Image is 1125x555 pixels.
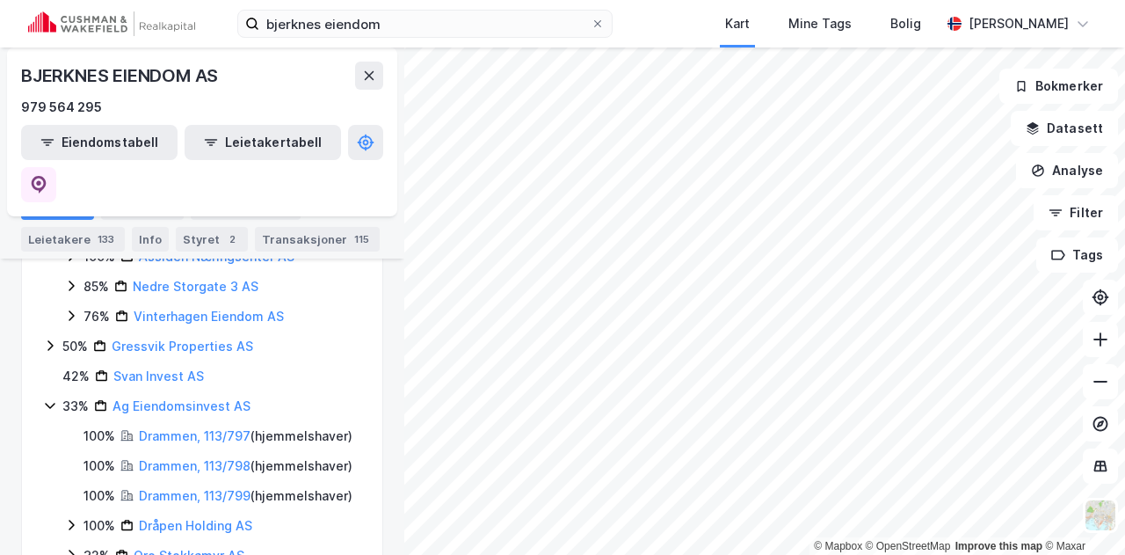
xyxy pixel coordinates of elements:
iframe: Chat Widget [1037,471,1125,555]
a: Drammen, 113/798 [139,458,250,473]
a: Mapbox [814,540,862,552]
div: Info [132,227,169,252]
div: Mine Tags [788,13,852,34]
div: Kart [725,13,750,34]
a: Nedre Storgate 3 AS [133,279,258,294]
button: Eiendomstabell [21,125,178,160]
div: 100% [83,486,115,507]
a: Svan Invest AS [113,369,204,383]
div: 33% [62,396,89,417]
div: ( hjemmelshaver ) [139,456,352,477]
button: Tags [1036,237,1118,273]
a: Dråpen Holding AS [139,518,252,533]
a: Gressvik Properties AS [112,339,253,354]
a: Improve this map [955,540,1042,552]
button: Filter [1034,195,1118,230]
div: Bolig [890,13,921,34]
div: 100% [83,515,115,537]
div: 133 [94,230,118,248]
a: Drammen, 113/799 [139,488,250,503]
div: ( hjemmelshaver ) [139,486,352,507]
input: Søk på adresse, matrikkel, gårdeiere, leietakere eller personer [259,11,591,37]
button: Datasett [1011,111,1118,146]
div: 2 [223,230,241,248]
a: OpenStreetMap [866,540,951,552]
div: BJERKNES EIENDOM AS [21,62,221,90]
div: 50% [62,336,88,357]
div: 76% [83,306,110,327]
div: 100% [83,456,115,477]
div: Leietakere [21,227,125,252]
img: cushman-wakefield-realkapital-logo.202ea83816669bd177139c58696a8fa1.svg [28,11,195,36]
div: 85% [83,276,109,297]
div: Styret [176,227,248,252]
a: Ag Eiendomsinvest AS [112,398,250,413]
div: 42% [62,366,90,387]
div: 979 564 295 [21,97,102,118]
div: 115 [351,230,373,248]
a: Vinterhagen Eiendom AS [134,309,284,324]
div: 100% [83,426,115,447]
div: ( hjemmelshaver ) [139,426,352,447]
div: Kontrollprogram for chat [1037,471,1125,555]
div: Transaksjoner [255,227,380,252]
a: Drammen, 113/797 [139,428,250,443]
div: [PERSON_NAME] [969,13,1069,34]
button: Bokmerker [999,69,1118,104]
button: Leietakertabell [185,125,341,160]
button: Analyse [1016,153,1118,188]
